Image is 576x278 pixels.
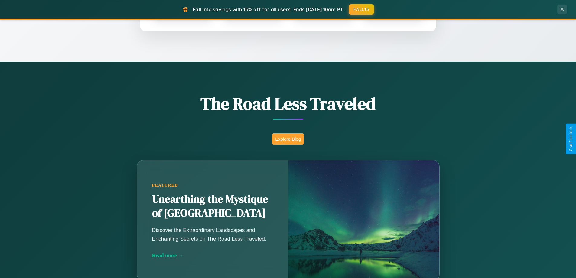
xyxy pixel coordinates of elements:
h1: The Road Less Traveled [107,92,470,115]
span: Fall into savings with 15% off for all users! Ends [DATE] 10am PT. [193,6,344,12]
p: Discover the Extraordinary Landscapes and Enchanting Secrets on The Road Less Traveled. [152,226,273,243]
h2: Unearthing the Mystique of [GEOGRAPHIC_DATA] [152,192,273,220]
iframe: Intercom live chat [6,257,21,272]
div: Give Feedback [569,127,573,151]
button: FALL15 [349,4,374,15]
div: Read more → [152,252,273,259]
div: Featured [152,183,273,188]
button: Explore Blog [272,133,304,145]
